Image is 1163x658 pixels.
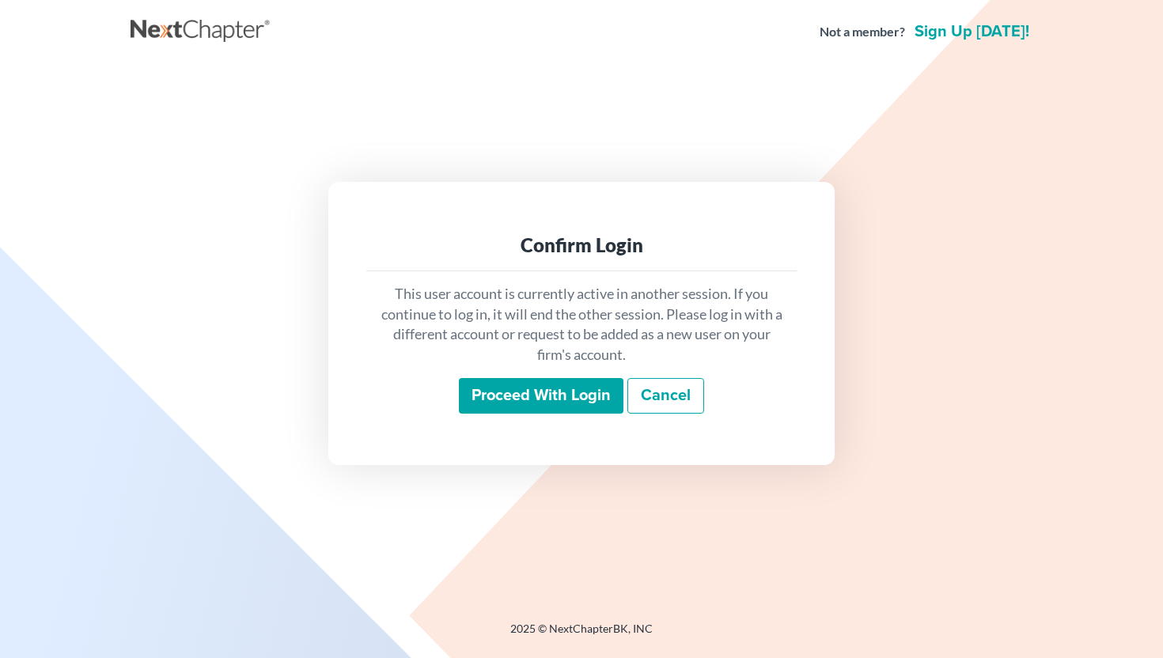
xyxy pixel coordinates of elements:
p: This user account is currently active in another session. If you continue to log in, it will end ... [379,284,784,365]
a: Cancel [627,378,704,414]
input: Proceed with login [459,378,623,414]
a: Sign up [DATE]! [911,24,1032,40]
div: 2025 © NextChapterBK, INC [131,621,1032,649]
strong: Not a member? [820,23,905,41]
div: Confirm Login [379,233,784,258]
